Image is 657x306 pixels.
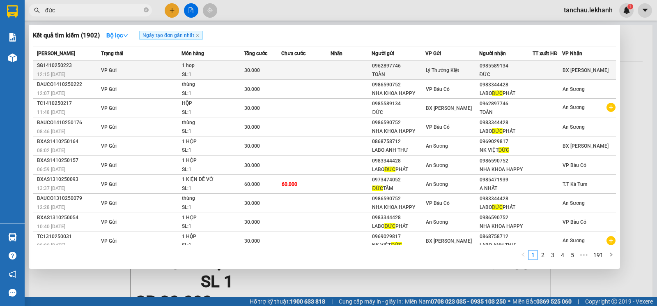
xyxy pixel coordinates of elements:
[182,108,244,117] div: SL: 1
[372,203,425,212] div: NHA KHOA HAPPY
[372,232,425,241] div: 0969029817
[182,89,244,98] div: SL: 1
[372,51,394,56] span: Người gửi
[37,137,99,146] div: BXAS1410250164
[101,86,117,92] span: VP Gửi
[101,200,117,206] span: VP Gửi
[479,51,506,56] span: Người nhận
[144,7,149,14] span: close-circle
[9,289,16,297] span: message
[182,203,244,212] div: SL: 1
[244,86,260,92] span: 30.000
[563,104,585,110] span: An Sương
[282,181,297,187] span: 60.000
[181,51,204,56] span: Món hàng
[480,146,533,155] div: NK VIỆT
[37,213,99,222] div: BXAS1310250054
[563,200,585,206] span: An Sương
[372,81,425,89] div: 0986590752
[591,250,606,260] a: 191
[426,181,448,187] span: An Sương
[37,90,65,96] span: 12:07 [DATE]
[372,195,425,203] div: 0986590752
[372,89,425,98] div: NHA KHOA HAPPY
[244,143,260,149] span: 30.000
[244,124,260,130] span: 30.000
[372,137,425,146] div: 0868758712
[37,175,99,184] div: BXAS1310250093
[562,51,582,56] span: VP Nhận
[101,143,117,149] span: VP Gửi
[372,213,425,222] div: 0983344428
[372,165,425,174] div: LABO PHÁT
[37,72,65,77] span: 12:15 [DATE]
[244,219,260,225] span: 30.000
[182,213,244,223] div: 1 HỘP
[492,204,503,210] span: ĐỨC
[9,252,16,260] span: question-circle
[7,37,73,48] div: 0985589134
[518,250,528,260] button: left
[182,232,244,241] div: 1 HỘP
[7,5,18,18] img: logo-vxr
[563,181,587,187] span: T.T Kà Tum
[391,242,402,248] span: ĐỨC
[101,238,117,244] span: VP Gửi
[7,8,20,16] span: Gửi:
[568,250,577,260] a: 5
[426,219,448,225] span: An Sương
[518,250,528,260] li: Previous Page
[101,181,117,187] span: VP Gửi
[244,67,260,73] span: 30.000
[606,236,616,245] span: plus-circle
[563,143,609,149] span: BX [PERSON_NAME]
[101,51,123,56] span: Trạng thái
[7,7,73,27] div: BX [PERSON_NAME]
[182,61,244,70] div: 1 hop
[139,31,203,40] span: Ngày tạo đơn gần nhất
[101,219,117,225] span: VP Gửi
[182,118,244,128] div: thùng
[426,86,450,92] span: VP Bàu Cỏ
[182,165,244,174] div: SL: 1
[9,270,16,278] span: notification
[426,162,448,168] span: An Sương
[123,32,129,38] span: down
[480,70,533,79] div: ĐỨC
[480,241,533,250] div: LABO ANH THƯ
[606,250,616,260] button: right
[567,250,577,260] li: 5
[8,233,17,241] img: warehouse-icon
[528,250,538,260] a: 1
[244,51,267,56] span: Tổng cước
[78,27,145,38] div: 0962897746
[37,129,65,134] span: 08:46 [DATE]
[563,238,585,243] span: An Sương
[480,232,533,241] div: 0868758712
[480,118,533,127] div: 0983344428
[563,67,609,73] span: BX [PERSON_NAME]
[101,105,117,111] span: VP Gửi
[37,156,99,165] div: BXAS1410250157
[37,232,99,241] div: TC1310250031
[590,250,606,260] li: 191
[78,17,145,27] div: TOÀN
[372,184,425,193] div: TÂM
[182,184,244,193] div: SL: 1
[6,54,19,63] span: CR :
[480,81,533,89] div: 0983344428
[480,222,533,231] div: NHA KHOA HAPPY
[244,238,260,244] span: 30.000
[492,90,503,96] span: ĐỨC
[606,103,616,112] span: plus-circle
[78,8,98,16] span: Nhận:
[426,67,459,73] span: Lý Thường Kiệt
[37,61,99,70] div: SG1410250223
[33,31,100,40] h3: Kết quả tìm kiếm ( 1902 )
[37,194,99,203] div: BAUCO1310250079
[426,124,450,130] span: VP Bàu Cỏ
[577,250,590,260] li: Next 5 Pages
[372,241,425,250] div: NK VIỆT
[372,108,425,117] div: ĐỨC
[480,100,533,108] div: 0962897746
